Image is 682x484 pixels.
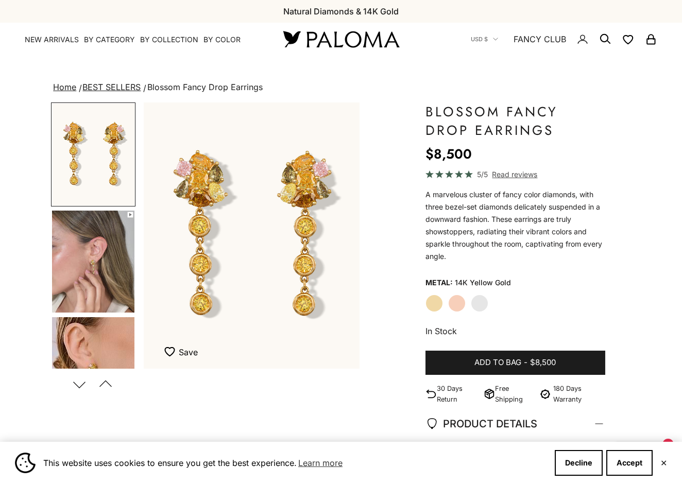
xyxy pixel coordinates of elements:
img: Cookie banner [15,453,36,473]
span: Blossom Fancy Drop Earrings [147,82,263,92]
a: 5/5 Read reviews [425,168,605,180]
a: Home [53,82,76,92]
img: #YellowGold #WhiteGold #RoseGold [52,317,134,419]
img: wishlist [164,347,179,357]
img: #YellowGold #RoseGold #WhiteGold [52,211,134,313]
p: 180 Days Warranty [553,383,605,405]
variant-option-value: 14K Yellow Gold [455,275,511,290]
button: Close [660,460,667,466]
span: This website uses cookies to ensure you get the best experience. [43,455,547,471]
sale-price: $8,500 [425,144,472,164]
div: Item 1 of 13 [144,102,359,369]
button: Accept [606,450,653,476]
nav: breadcrumbs [51,80,630,95]
span: $8,500 [530,356,556,369]
span: Add to bag [474,356,521,369]
nav: Secondary navigation [471,23,657,56]
summary: By Collection [140,34,198,45]
button: Decline [555,450,603,476]
span: 5/5 [477,168,488,180]
summary: By Color [203,34,241,45]
span: Read reviews [492,168,537,180]
p: In Stock [425,324,605,338]
p: 30 Days Return [437,383,480,405]
button: Go to item 5 [51,316,135,420]
p: A marvelous cluster of fancy color diamonds, with three bezel-set diamonds delicately suspended i... [425,188,605,263]
summary: By Category [84,34,135,45]
p: Natural Diamonds & 14K Gold [283,5,399,18]
a: Learn more [297,455,344,471]
button: USD $ [471,34,498,44]
img: #YellowGold [144,102,359,369]
span: PRODUCT DETAILS [425,415,537,433]
button: Add to bag-$8,500 [425,351,605,375]
button: Save [164,347,198,358]
img: #YellowGold [52,103,134,205]
a: NEW ARRIVALS [25,34,79,45]
legend: Metal: [425,275,453,290]
p: Free Shipping [495,383,534,405]
summary: PRODUCT DETAILS [425,405,605,443]
a: BEST SELLERS [82,82,141,92]
a: FANCY CLUB [514,32,566,46]
nav: Primary navigation [25,34,259,45]
button: Go to item 4 [51,210,135,314]
button: Go to item 1 [51,102,135,206]
h1: Blossom Fancy Drop Earrings [425,102,605,140]
span: USD $ [471,34,488,44]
